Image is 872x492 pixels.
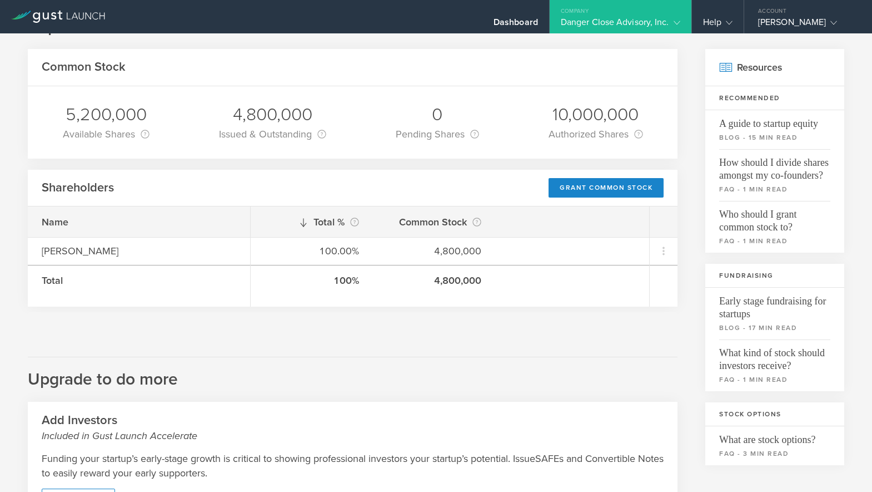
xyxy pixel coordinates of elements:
[705,426,844,465] a: What are stock options?faq - 3 min read
[42,59,126,75] h2: Common Stock
[705,340,844,391] a: What kind of stock should investors receive?faq - 1 min read
[63,103,150,126] div: 5,200,000
[719,340,830,372] span: What kind of stock should investors receive?
[703,17,733,33] div: Help
[705,110,844,149] a: A guide to startup equityblog - 15 min read
[549,103,643,126] div: 10,000,000
[549,126,643,142] div: Authorized Shares
[219,103,326,126] div: 4,800,000
[719,375,830,385] small: faq - 1 min read
[549,178,664,198] div: Grant Common Stock
[28,357,677,391] h2: Upgrade to do more
[719,323,830,333] small: blog - 17 min read
[561,17,680,33] div: Danger Close Advisory, Inc.
[42,180,114,196] h2: Shareholders
[42,244,236,258] div: [PERSON_NAME]
[387,214,481,230] div: Common Stock
[705,49,844,86] h2: Resources
[719,149,830,182] span: How should I divide shares amongst my co-founders?
[387,273,481,288] div: 4,800,000
[42,273,236,288] div: Total
[396,103,479,126] div: 0
[705,288,844,340] a: Early stage fundraising for startupsblog - 17 min read
[265,273,359,288] div: 100%
[42,429,664,443] small: Included in Gust Launch Accelerate
[705,402,844,426] h3: Stock Options
[719,184,830,194] small: faq - 1 min read
[265,244,359,258] div: 100.00%
[705,264,844,288] h3: Fundraising
[719,110,830,130] span: A guide to startup equity
[719,201,830,234] span: Who should I grant common stock to?
[719,426,830,446] span: What are stock options?
[705,86,844,110] h3: Recommended
[719,236,830,246] small: faq - 1 min read
[705,149,844,201] a: How should I divide shares amongst my co-founders?faq - 1 min read
[42,215,236,229] div: Name
[396,126,479,142] div: Pending Shares
[719,449,830,459] small: faq - 3 min read
[719,288,830,321] span: Early stage fundraising for startups
[42,451,664,480] p: Funding your startup’s early-stage growth is critical to showing professional investors your star...
[63,126,150,142] div: Available Shares
[535,451,664,466] span: SAFEs and Convertible Notes
[705,201,844,253] a: Who should I grant common stock to?faq - 1 min read
[219,126,326,142] div: Issued & Outstanding
[719,132,830,142] small: blog - 15 min read
[387,244,481,258] div: 4,800,000
[265,214,359,230] div: Total %
[42,412,664,443] h2: Add Investors
[758,17,853,33] div: [PERSON_NAME]
[494,17,538,33] div: Dashboard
